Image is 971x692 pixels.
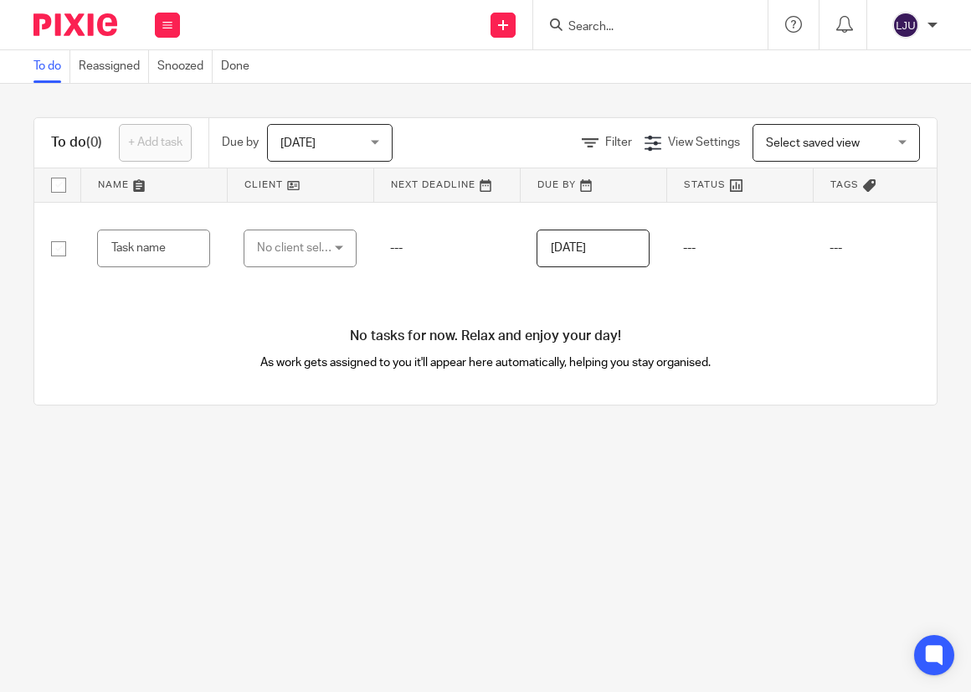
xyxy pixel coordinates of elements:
[537,230,650,267] input: Pick a date
[79,50,149,83] a: Reassigned
[668,137,740,148] span: View Settings
[766,137,860,149] span: Select saved view
[813,202,959,294] td: ---
[373,202,520,294] td: ---
[51,134,102,152] h1: To do
[222,134,259,151] p: Due by
[257,230,336,266] div: No client selected
[33,13,117,36] img: Pixie
[86,136,102,149] span: (0)
[280,137,316,149] span: [DATE]
[97,230,210,267] input: Task name
[605,137,632,148] span: Filter
[666,202,813,294] td: ---
[33,50,70,83] a: To do
[567,20,717,35] input: Search
[157,50,213,83] a: Snoozed
[892,12,919,39] img: svg%3E
[221,50,258,83] a: Done
[260,354,712,371] p: As work gets assigned to you it'll appear here automatically, helping you stay organised.
[119,124,192,162] a: + Add task
[34,328,937,345] h4: No tasks for now. Relax and enjoy your day!
[830,180,859,189] span: Tags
